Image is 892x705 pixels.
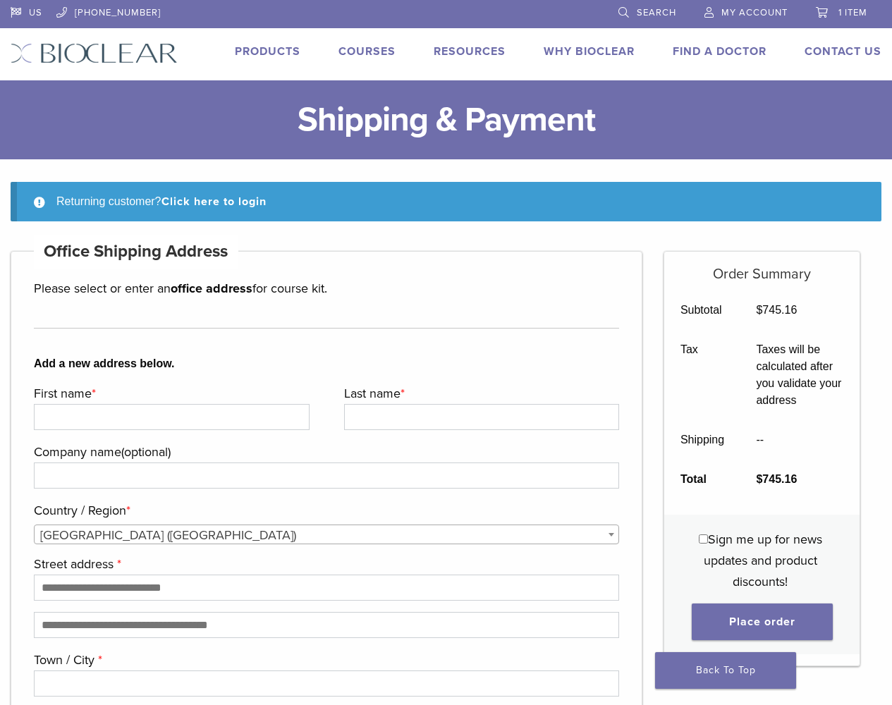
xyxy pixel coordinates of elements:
bdi: 745.16 [756,304,797,316]
span: Search [637,7,676,18]
input: Sign me up for news updates and product discounts! [699,534,708,544]
th: Total [664,460,740,499]
span: Sign me up for news updates and product discounts! [704,532,822,589]
a: Click here to login [161,195,267,209]
label: Town / City [34,649,616,670]
label: Street address [34,553,616,575]
bdi: 745.16 [756,473,797,485]
a: Contact Us [805,44,881,59]
th: Subtotal [664,290,740,330]
label: Last name [344,383,616,404]
img: Bioclear [11,43,178,63]
a: Why Bioclear [544,44,635,59]
a: Back To Top [655,652,796,689]
td: Taxes will be calculated after you validate your address [740,330,860,420]
label: Country / Region [34,500,616,521]
span: $ [756,473,762,485]
h4: Office Shipping Address [34,235,238,269]
b: Add a new address below. [34,355,619,372]
span: My Account [721,7,788,18]
th: Tax [664,330,740,420]
a: Resources [434,44,506,59]
a: Products [235,44,300,59]
div: Returning customer? [11,182,881,221]
a: Find A Doctor [673,44,766,59]
span: $ [756,304,762,316]
h5: Order Summary [664,252,860,283]
strong: office address [171,281,252,296]
span: 1 item [838,7,867,18]
label: Company name [34,441,616,462]
span: (optional) [121,444,171,460]
label: First name [34,383,306,404]
a: Courses [338,44,396,59]
span: United States (US) [35,525,618,545]
th: Shipping [664,420,740,460]
span: -- [756,434,764,446]
span: Country / Region [34,525,619,544]
button: Place order [692,603,833,640]
p: Please select or enter an for course kit. [34,278,619,299]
